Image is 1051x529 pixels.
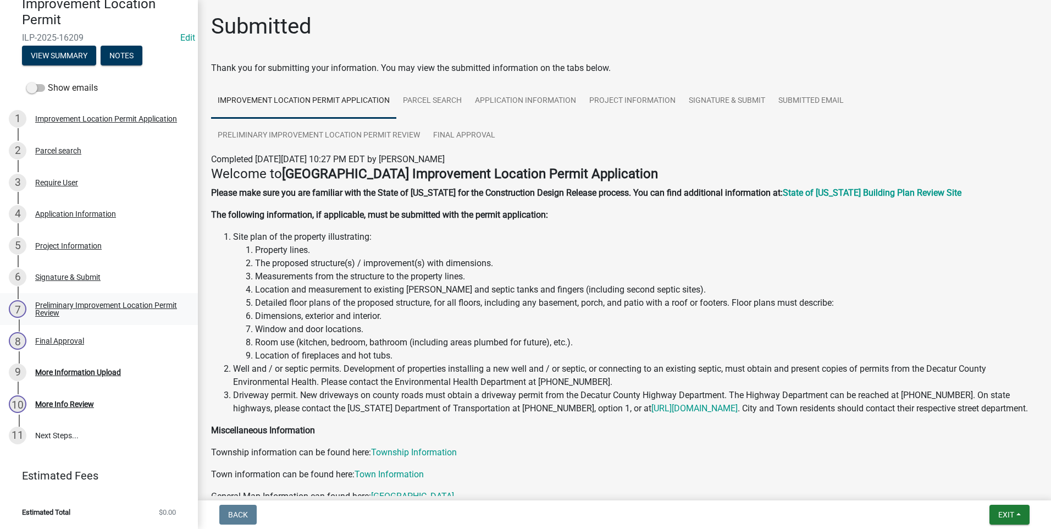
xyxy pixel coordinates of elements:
[9,268,26,286] div: 6
[35,179,78,186] div: Require User
[255,296,1038,310] li: Detailed floor plans of the proposed structure, for all floors, including any basement, porch, an...
[9,395,26,413] div: 10
[211,166,1038,182] h4: Welcome to
[211,13,312,40] h1: Submitted
[233,230,1038,362] li: Site plan of the property illustrating:
[35,273,101,281] div: Signature & Submit
[211,62,1038,75] div: Thank you for submitting your information. You may view the submitted information on the tabs below.
[211,118,427,153] a: Preliminary Improvement Location Permit Review
[783,188,961,198] a: State of [US_STATE] Building Plan Review Site
[233,362,1038,389] li: Well and / or septic permits. Development of properties installing a new well and / or septic, or...
[35,242,102,250] div: Project Information
[22,509,70,516] span: Estimated Total
[9,110,26,128] div: 1
[159,509,176,516] span: $0.00
[651,403,738,414] a: [URL][DOMAIN_NAME]
[9,332,26,350] div: 8
[9,205,26,223] div: 4
[396,84,468,119] a: Parcel search
[35,368,121,376] div: More Information Upload
[35,147,81,155] div: Parcel search
[211,490,1038,503] p: General Map Information can found here:
[35,337,84,345] div: Final Approval
[211,210,548,220] strong: The following information, if applicable, must be submitted with the permit application:
[211,446,1038,459] p: Township information can be found here:
[9,237,26,255] div: 5
[989,505,1030,525] button: Exit
[468,84,583,119] a: Application Information
[211,425,315,436] strong: Miscellaneous Information
[371,491,454,502] a: [GEOGRAPHIC_DATA]
[180,32,195,43] a: Edit
[772,84,850,119] a: Submitted Email
[682,84,772,119] a: Signature & Submit
[233,389,1038,415] li: Driveway permit. New driveways on county roads must obtain a driveway permit from the Decatur Cou...
[355,469,424,480] a: Town Information
[101,52,142,60] wm-modal-confirm: Notes
[35,115,177,123] div: Improvement Location Permit Application
[998,510,1014,519] span: Exit
[219,505,257,525] button: Back
[228,510,248,519] span: Back
[371,447,457,458] a: Township Information
[427,118,502,153] a: Final Approval
[255,244,1038,257] li: Property lines.
[255,310,1038,323] li: Dimensions, exterior and interior.
[211,188,783,198] strong: Please make sure you are familiar with the State of [US_STATE] for the Construction Design Releas...
[9,465,180,487] a: Estimated Fees
[9,363,26,381] div: 9
[26,81,98,95] label: Show emails
[35,400,94,408] div: More Info Review
[9,300,26,318] div: 7
[255,323,1038,336] li: Window and door locations.
[9,427,26,444] div: 11
[255,270,1038,283] li: Measurements from the structure to the property lines.
[583,84,682,119] a: Project Information
[22,32,176,43] span: ILP-2025-16209
[22,46,96,65] button: View Summary
[9,142,26,159] div: 2
[35,210,116,218] div: Application Information
[282,166,658,181] strong: [GEOGRAPHIC_DATA] Improvement Location Permit Application
[255,283,1038,296] li: Location and measurement to existing [PERSON_NAME] and septic tanks and fingers (including second...
[255,336,1038,349] li: Room use (kitchen, bedroom, bathroom (including areas plumbed for future), etc.).
[180,32,195,43] wm-modal-confirm: Edit Application Number
[255,257,1038,270] li: The proposed structure(s) / improvement(s) with dimensions.
[211,468,1038,481] p: Town information can be found here:
[22,52,96,60] wm-modal-confirm: Summary
[9,174,26,191] div: 3
[101,46,142,65] button: Notes
[255,349,1038,362] li: Location of fireplaces and hot tubs.
[211,154,445,164] span: Completed [DATE][DATE] 10:27 PM EDT by [PERSON_NAME]
[35,301,180,317] div: Preliminary Improvement Location Permit Review
[211,84,396,119] a: Improvement Location Permit Application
